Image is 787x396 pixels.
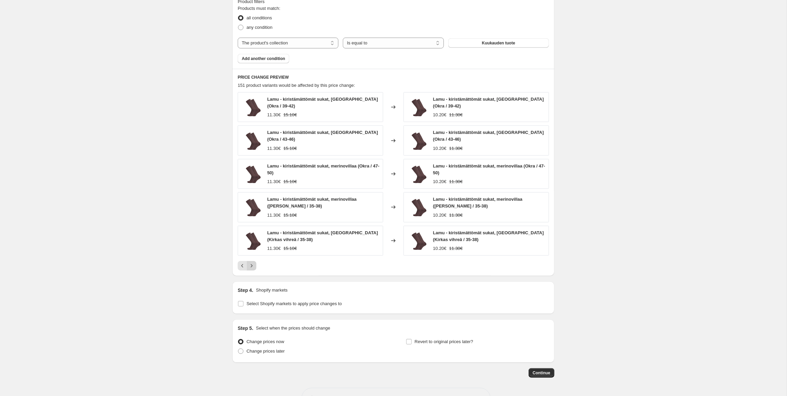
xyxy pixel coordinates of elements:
img: 9143-196_80x.jpg [407,97,428,117]
span: Change prices now [247,339,284,344]
h2: Step 4. [238,287,253,294]
span: Continue [533,370,550,376]
img: 9143-196_80x.jpg [241,231,262,251]
p: Select when the prices should change [256,325,330,332]
p: Shopify markets [256,287,288,294]
button: Continue [529,368,554,378]
span: Lamu - kiristämättömät sukat, [GEOGRAPHIC_DATA] (Okra / 43-46) [267,130,378,142]
span: Products must match: [238,6,280,11]
img: 9143-196_80x.jpg [241,197,262,217]
img: 9143-196_80x.jpg [407,164,428,184]
div: 11.30€ [267,212,281,219]
div: 10.20€ [433,145,447,152]
div: 11.30€ [267,145,281,152]
span: 151 product variants would be affected by this price change: [238,83,355,88]
img: 9143-196_80x.jpg [241,131,262,151]
div: 10.20€ [433,245,447,252]
strike: 11.30€ [449,145,463,152]
span: Revert to original prices later? [415,339,473,344]
nav: Pagination [238,261,256,271]
span: Lamu - kiristämättömät sukat, [GEOGRAPHIC_DATA] (Kirkas vihreä / 35-38) [433,230,544,242]
span: any condition [247,25,273,30]
strike: 15.10€ [283,212,297,219]
strike: 11.30€ [449,178,463,185]
button: Previous [238,261,247,271]
button: Kuukauden tuote [448,38,549,48]
div: 10.20€ [433,212,447,219]
button: Next [247,261,256,271]
span: Lamu - kiristämättömät sukat, merinovillaa ([PERSON_NAME] / 35-38) [433,197,523,209]
span: Kuukauden tuote [482,40,515,46]
strike: 15.10€ [283,178,297,185]
div: 11.30€ [267,245,281,252]
strike: 15.10€ [283,112,297,118]
h2: Step 5. [238,325,253,332]
span: Add another condition [242,56,285,61]
div: 11.30€ [267,178,281,185]
img: 9143-196_80x.jpg [241,164,262,184]
span: Lamu - kiristämättömät sukat, merinovillaa ([PERSON_NAME] / 35-38) [267,197,357,209]
div: 10.20€ [433,178,447,185]
span: Lamu - kiristämättömät sukat, merinovillaa (Okra / 47-50) [433,163,545,175]
img: 9143-196_80x.jpg [407,197,428,217]
span: Lamu - kiristämättömät sukat, [GEOGRAPHIC_DATA] (Kirkas vihreä / 35-38) [267,230,378,242]
button: Add another condition [238,54,289,63]
span: all conditions [247,15,272,20]
div: 10.20€ [433,112,447,118]
span: Lamu - kiristämättömät sukat, [GEOGRAPHIC_DATA] (Okra / 39-42) [433,97,544,108]
strike: 11.30€ [449,245,463,252]
img: 9143-196_80x.jpg [241,97,262,117]
strike: 15.10€ [283,245,297,252]
strike: 15.10€ [283,145,297,152]
span: Lamu - kiristämättömät sukat, [GEOGRAPHIC_DATA] (Okra / 39-42) [267,97,378,108]
span: Lamu - kiristämättömät sukat, merinovillaa (Okra / 47-50) [267,163,379,175]
strike: 11.30€ [449,112,463,118]
img: 9143-196_80x.jpg [407,231,428,251]
span: Select Shopify markets to apply price changes to [247,301,342,306]
h6: PRICE CHANGE PREVIEW [238,75,549,80]
img: 9143-196_80x.jpg [407,131,428,151]
strike: 11.30€ [449,212,463,219]
div: 11.30€ [267,112,281,118]
span: Change prices later [247,349,285,354]
span: Lamu - kiristämättömät sukat, [GEOGRAPHIC_DATA] (Okra / 43-46) [433,130,544,142]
